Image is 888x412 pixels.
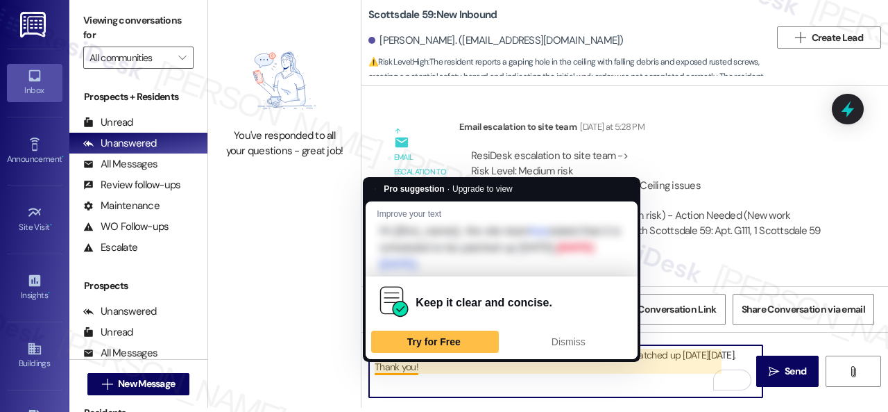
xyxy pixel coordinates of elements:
i:  [848,366,858,377]
span: • [48,288,50,298]
a: Insights • [7,269,62,306]
div: Subject: [ResiDesk Escalation] (Medium risk) - Action Needed (New work order/s submitted - Ceilin... [471,208,823,253]
div: Prospects [69,279,207,293]
div: Escalate [83,240,137,255]
span: • [50,220,52,230]
div: Prospects + Residents [69,90,207,104]
strong: ⚠️ Risk Level: High [368,56,428,67]
i:  [102,379,112,390]
div: ResiDesk escalation to site team -> Risk Level: Medium risk Topics: New work order/s submitted - ... [471,149,823,208]
input: All communities [89,47,171,69]
img: empty-state [230,40,339,122]
div: Maintenance [83,199,160,213]
a: Buildings [7,337,62,374]
span: Send [785,364,806,379]
i:  [178,52,186,63]
div: You've responded to all your questions - great job! [223,129,345,158]
div: Unread [83,115,133,130]
div: Unanswered [83,304,157,319]
span: Share Conversation via email [742,302,865,317]
div: Email escalation to site team [394,150,448,195]
button: Get Conversation Link [611,294,725,325]
span: : The resident reports a gaping hole in the ceiling with falling debris and exposed rusted screws... [368,55,770,115]
a: Inbox [7,64,62,101]
div: Review follow-ups [83,178,180,192]
i:  [769,366,779,377]
img: ResiDesk Logo [20,12,49,38]
span: • [62,152,64,162]
div: All Messages [83,157,157,172]
button: New Message [87,373,190,395]
i:  [795,32,805,43]
textarea: To enrich screen reader interactions, please activate Accessibility in Grammarly extension settings [369,345,762,397]
button: Send [756,356,819,387]
a: Site Visit • [7,201,62,238]
div: Unread [83,325,133,340]
div: Unanswered [83,136,157,151]
b: Scottsdale 59: New Inbound [368,8,497,22]
div: All Messages [83,346,157,361]
button: Share Conversation via email [733,294,874,325]
span: New Message [118,377,175,391]
div: [PERSON_NAME]. ([EMAIL_ADDRESS][DOMAIN_NAME]) [368,33,624,48]
span: Get Conversation Link [620,302,716,317]
div: [DATE] at 5:28 PM [577,120,644,134]
span: Create Lead [812,31,863,45]
button: Create Lead [777,26,881,49]
label: Viewing conversations for [83,10,194,47]
div: WO Follow-ups [83,220,169,234]
div: Email escalation to site team [459,120,835,139]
